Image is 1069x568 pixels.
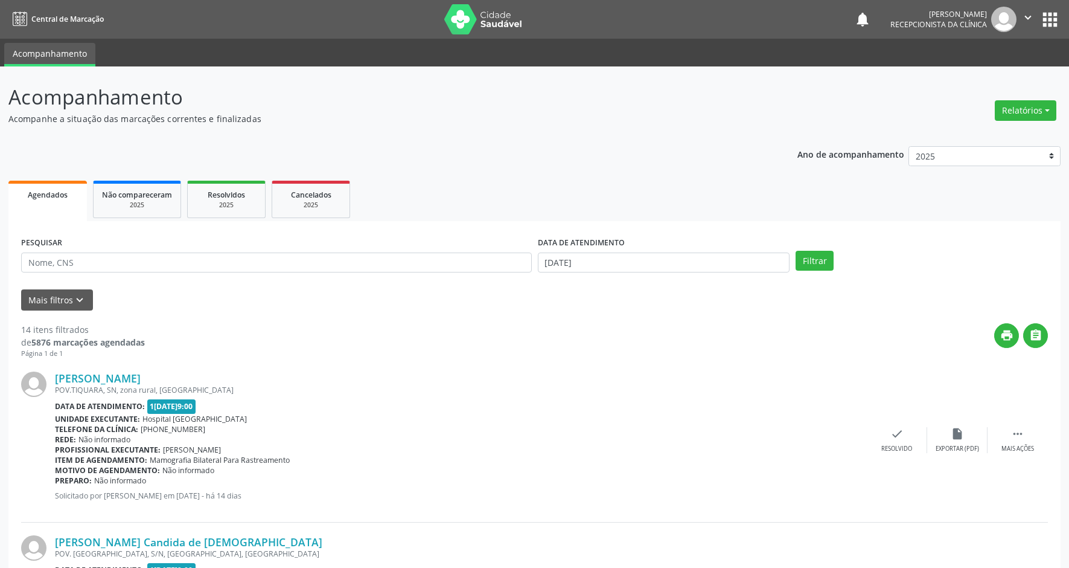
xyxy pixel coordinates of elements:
div: de [21,336,145,349]
b: Rede: [55,434,76,445]
div: Exportar (PDF) [936,445,979,453]
a: Central de Marcação [8,9,104,29]
strong: 5876 marcações agendadas [31,337,145,348]
p: Ano de acompanhamento [797,146,904,161]
button: notifications [854,11,871,28]
b: Profissional executante: [55,445,161,455]
b: Preparo: [55,476,92,486]
div: 2025 [196,201,257,210]
div: Página 1 de 1 [21,349,145,359]
span: Recepcionista da clínica [890,19,987,30]
i:  [1029,329,1042,342]
b: Telefone da clínica: [55,424,138,434]
span: Central de Marcação [31,14,104,24]
span: Hospital [GEOGRAPHIC_DATA] [142,414,247,424]
span: Não compareceram [102,190,172,200]
b: Unidade executante: [55,414,140,424]
img: img [21,372,46,397]
p: Acompanhamento [8,82,745,112]
a: Acompanhamento [4,43,95,66]
b: Data de atendimento: [55,401,145,411]
button:  [1016,7,1039,32]
span: Não informado [78,434,130,445]
button: Relatórios [995,100,1056,121]
span: 1[DATE]9:00 [147,399,196,413]
a: [PERSON_NAME] Candida de [DEMOGRAPHIC_DATA] [55,535,322,549]
div: 2025 [102,201,172,210]
button: print [994,323,1019,348]
span: [PERSON_NAME] [163,445,221,455]
span: Não informado [162,465,214,476]
div: POV. [GEOGRAPHIC_DATA], S/N, [GEOGRAPHIC_DATA], [GEOGRAPHIC_DATA] [55,549,867,559]
i: check [890,427,904,441]
div: Resolvido [881,445,912,453]
div: POV.TIQUARA, SN, zona rural, [GEOGRAPHIC_DATA] [55,385,867,395]
p: Solicitado por [PERSON_NAME] em [DATE] - há 14 dias [55,491,867,501]
label: DATA DE ATENDIMENTO [538,234,625,253]
div: 2025 [281,201,341,210]
b: Motivo de agendamento: [55,465,160,476]
i: keyboard_arrow_down [73,294,86,307]
span: Não informado [94,476,146,486]
div: Mais ações [1001,445,1034,453]
i: insert_drive_file [951,427,964,441]
div: 14 itens filtrados [21,323,145,336]
button: apps [1039,9,1061,30]
img: img [991,7,1016,32]
span: Mamografia Bilateral Para Rastreamento [150,455,290,465]
p: Acompanhe a situação das marcações correntes e finalizadas [8,112,745,125]
div: [PERSON_NAME] [890,9,987,19]
button: Mais filtroskeyboard_arrow_down [21,289,93,311]
span: Resolvidos [208,190,245,200]
input: Selecione um intervalo [538,253,790,273]
i:  [1021,11,1035,24]
span: Cancelados [291,190,331,200]
a: [PERSON_NAME] [55,372,141,385]
i:  [1011,427,1024,441]
span: [PHONE_NUMBER] [141,424,205,434]
span: Agendados [28,190,68,200]
b: Item de agendamento: [55,455,147,465]
button: Filtrar [796,251,834,271]
button:  [1023,323,1048,348]
label: PESQUISAR [21,234,62,253]
i: print [1000,329,1013,342]
input: Nome, CNS [21,253,532,273]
